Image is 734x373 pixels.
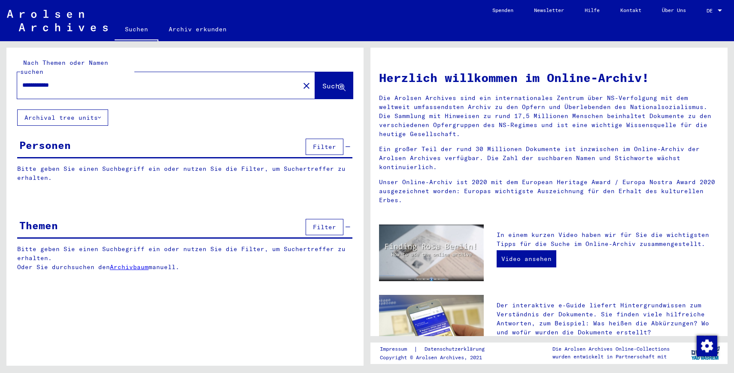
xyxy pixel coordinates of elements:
[379,69,719,87] h1: Herzlich willkommen im Online-Archiv!
[17,109,108,126] button: Archival tree units
[697,336,717,356] img: Zustimmung ändern
[707,8,716,14] span: DE
[379,224,484,282] img: video.jpg
[19,218,58,233] div: Themen
[306,139,343,155] button: Filter
[298,77,315,94] button: Clear
[689,342,722,364] img: yv_logo.png
[418,345,495,354] a: Datenschutzerklärung
[379,178,719,205] p: Unser Online-Archiv ist 2020 mit dem European Heritage Award / Europa Nostra Award 2020 ausgezeic...
[379,295,484,365] img: eguide.jpg
[313,223,336,231] span: Filter
[110,263,149,271] a: Archivbaum
[379,145,719,172] p: Ein großer Teil der rund 30 Millionen Dokumente ist inzwischen im Online-Archiv der Arolsen Archi...
[380,354,495,361] p: Copyright © Arolsen Archives, 2021
[497,301,719,337] p: Der interaktive e-Guide liefert Hintergrundwissen zum Verständnis der Dokumente. Sie finden viele...
[17,164,352,182] p: Bitte geben Sie einen Suchbegriff ein oder nutzen Sie die Filter, um Suchertreffer zu erhalten.
[380,345,414,354] a: Impressum
[696,335,717,356] div: Zustimmung ändern
[322,82,344,90] span: Suche
[313,143,336,151] span: Filter
[379,94,719,139] p: Die Arolsen Archives sind ein internationales Zentrum über NS-Verfolgung mit dem weltweit umfasse...
[306,219,343,235] button: Filter
[497,230,719,249] p: In einem kurzen Video haben wir für Sie die wichtigsten Tipps für die Suche im Online-Archiv zusa...
[552,345,670,353] p: Die Arolsen Archives Online-Collections
[380,345,495,354] div: |
[315,72,353,99] button: Suche
[7,10,108,31] img: Arolsen_neg.svg
[552,353,670,361] p: wurden entwickelt in Partnerschaft mit
[20,59,108,76] mat-label: Nach Themen oder Namen suchen
[19,137,71,153] div: Personen
[17,245,353,272] p: Bitte geben Sie einen Suchbegriff ein oder nutzen Sie die Filter, um Suchertreffer zu erhalten. O...
[497,250,556,267] a: Video ansehen
[115,19,158,41] a: Suchen
[158,19,237,39] a: Archiv erkunden
[301,81,312,91] mat-icon: close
